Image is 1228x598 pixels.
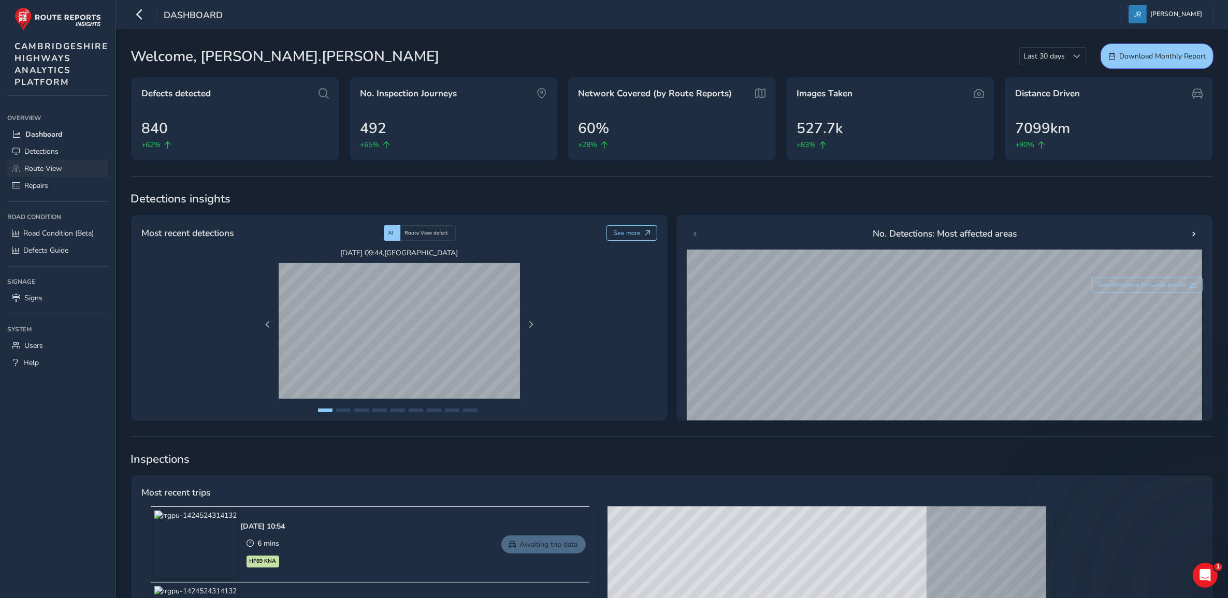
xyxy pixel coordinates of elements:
[15,40,108,88] span: CAMBRIDGESHIRE HIGHWAYS ANALYTICS PLATFORM
[797,139,816,150] span: +83%
[141,226,234,240] span: Most recent detections
[15,7,101,31] img: rr logo
[7,354,108,371] a: Help
[360,87,457,100] span: No. Inspection Journeys
[579,118,610,139] span: 60%
[336,409,351,412] button: Page 2
[360,139,379,150] span: +65%
[23,228,94,238] span: Road Condition (Beta)
[7,209,108,225] div: Road Condition
[141,139,161,150] span: +62%
[23,358,39,368] span: Help
[1214,563,1222,571] span: 1
[279,248,520,258] span: [DATE] 09:44 , [GEOGRAPHIC_DATA]
[7,126,108,143] a: Dashboard
[7,274,108,289] div: Signage
[7,289,108,307] a: Signs
[354,409,369,412] button: Page 3
[445,409,459,412] button: Page 8
[257,538,279,548] span: 6 mins
[388,229,393,237] span: AI
[141,87,211,100] span: Defects detected
[427,409,441,412] button: Page 7
[1119,51,1206,61] span: Download Monthly Report
[141,486,210,499] span: Most recent trips
[7,322,108,337] div: System
[360,118,386,139] span: 492
[250,557,277,565] span: HF69 KNA
[463,409,478,412] button: Page 9
[25,129,62,139] span: Dashboard
[372,409,387,412] button: Page 4
[24,341,43,351] span: Users
[1150,5,1202,23] span: [PERSON_NAME]
[1015,118,1070,139] span: 7099km
[391,409,405,412] button: Page 5
[797,87,853,100] span: Images Taken
[1129,5,1206,23] button: [PERSON_NAME]
[404,229,448,237] span: Route View defect
[1015,139,1034,150] span: +90%
[131,451,1213,467] span: Inspections
[613,229,641,237] span: See more
[7,337,108,354] a: Users
[384,225,400,241] div: AI
[24,164,62,173] span: Route View
[1193,563,1218,588] iframe: Intercom live chat
[141,118,168,139] span: 840
[24,293,42,303] span: Signs
[1091,277,1203,293] button: See difference for same period
[7,110,108,126] div: Overview
[1020,48,1068,65] span: Last 30 days
[261,317,275,332] button: Previous Page
[1101,43,1213,69] button: Download Monthly Report
[873,227,1017,240] span: No. Detections: Most affected areas
[409,409,423,412] button: Page 6
[241,521,285,531] div: [DATE] 10:54
[1129,5,1147,23] img: diamond-layout
[318,409,333,412] button: Page 1
[579,87,732,100] span: Network Covered (by Route Reports)
[7,177,108,194] a: Repairs
[1098,281,1186,289] span: See difference for same period
[23,245,68,255] span: Defects Guide
[7,143,108,160] a: Detections
[24,147,59,156] span: Detections
[1015,87,1080,100] span: Distance Driven
[501,535,586,553] a: Awaiting trip data
[400,225,456,241] div: Route View defect
[579,139,598,150] span: +28%
[7,242,108,259] a: Defects Guide
[7,225,108,242] a: Road Condition (Beta)
[131,191,1213,207] span: Detections insights
[606,225,658,241] button: See more
[797,118,843,139] span: 527.7k
[164,9,223,23] span: Dashboard
[24,181,48,191] span: Repairs
[7,160,108,177] a: Route View
[154,511,237,578] img: rrgpu-1424524314132
[131,46,439,67] span: Welcome, [PERSON_NAME].[PERSON_NAME]
[524,317,538,332] button: Next Page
